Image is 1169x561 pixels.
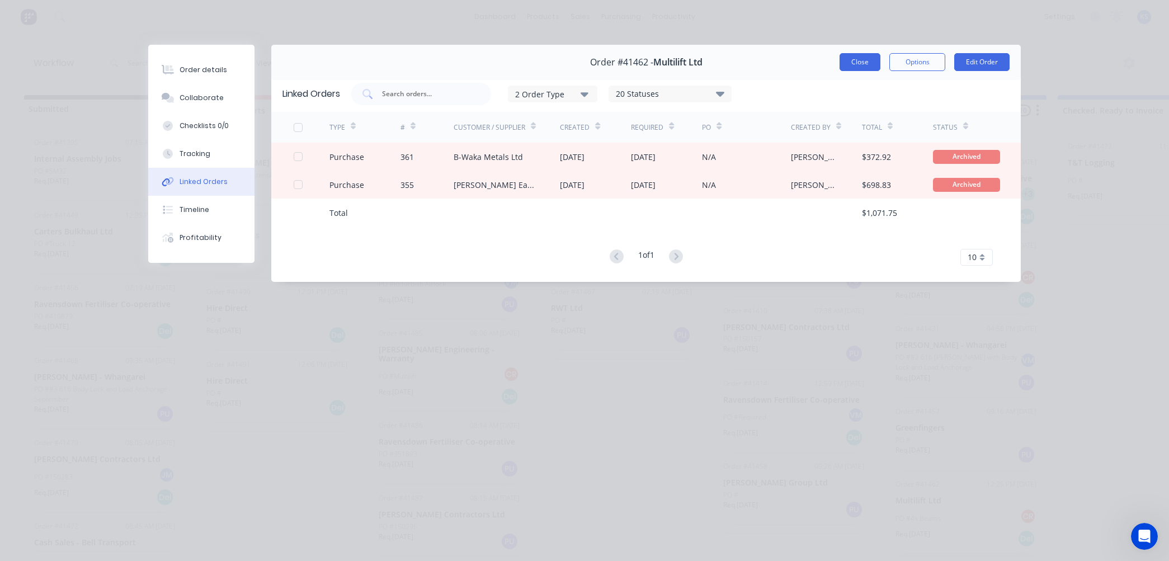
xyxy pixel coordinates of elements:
[862,122,882,133] div: Total
[454,179,538,191] div: [PERSON_NAME] Easysteel
[148,224,254,252] button: Profitability
[180,65,227,75] div: Order details
[702,122,711,133] div: PO
[862,151,891,163] div: $372.92
[329,207,348,219] div: Total
[329,122,345,133] div: TYPE
[454,151,523,163] div: B-Waka Metals Ltd
[862,207,897,219] div: $1,071.75
[454,122,525,133] div: Customer / Supplier
[609,88,731,100] div: 20 Statuses
[329,179,364,191] div: Purchase
[791,179,840,191] div: [PERSON_NAME]
[180,177,228,187] div: Linked Orders
[840,53,880,71] button: Close
[180,205,209,215] div: Timeline
[148,168,254,196] button: Linked Orders
[560,179,584,191] div: [DATE]
[508,86,597,102] button: 2 Order Type
[400,122,405,133] div: #
[515,88,590,100] div: 2 Order Type
[381,88,474,100] input: Search orders...
[148,112,254,140] button: Checklists 0/0
[933,178,1000,192] div: Archived
[560,151,584,163] div: [DATE]
[180,121,229,131] div: Checklists 0/0
[180,93,224,103] div: Collaborate
[862,179,891,191] div: $698.83
[702,179,716,191] div: N/A
[282,87,340,101] div: Linked Orders
[791,151,840,163] div: [PERSON_NAME]
[148,140,254,168] button: Tracking
[631,179,656,191] div: [DATE]
[329,151,364,163] div: Purchase
[180,233,221,243] div: Profitability
[590,57,653,68] span: Order #41462 -
[560,122,590,133] div: Created
[968,251,977,263] span: 10
[791,122,831,133] div: Created By
[889,53,945,71] button: Options
[702,151,716,163] div: N/A
[400,151,414,163] div: 361
[933,122,958,133] div: Status
[638,249,654,265] div: 1 of 1
[400,179,414,191] div: 355
[148,196,254,224] button: Timeline
[954,53,1010,71] button: Edit Order
[653,57,703,68] span: Multilift Ltd
[631,151,656,163] div: [DATE]
[180,149,210,159] div: Tracking
[148,84,254,112] button: Collaborate
[1131,523,1158,550] iframe: Intercom live chat
[933,150,1000,164] div: Archived
[148,56,254,84] button: Order details
[631,122,663,133] div: Required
